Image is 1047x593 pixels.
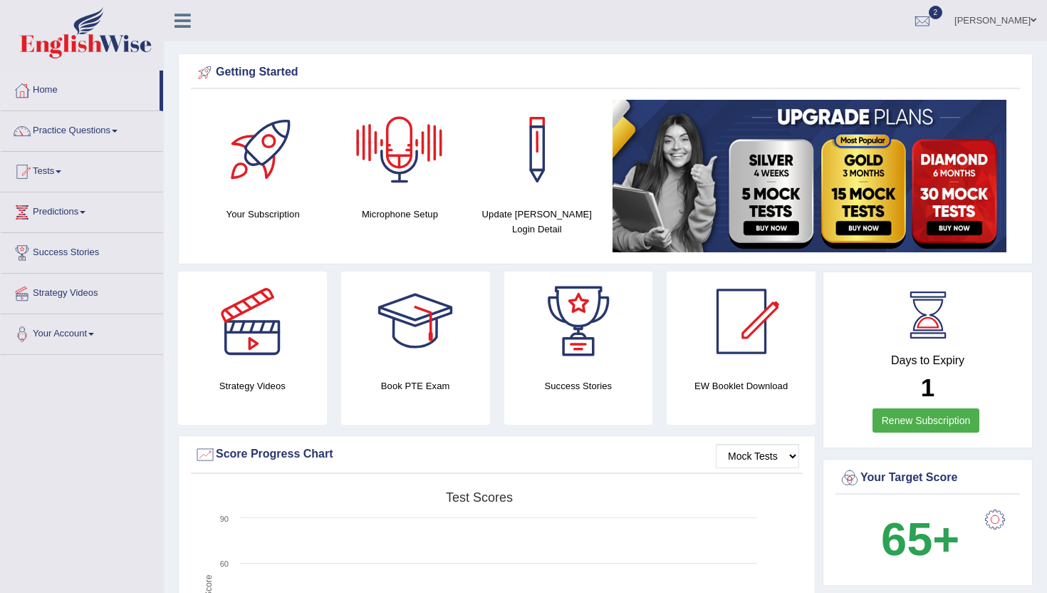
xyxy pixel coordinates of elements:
[872,408,980,433] a: Renew Subscription
[1,192,163,228] a: Predictions
[1,152,163,187] a: Tests
[504,378,653,393] h4: Success Stories
[194,62,1016,83] div: Getting Started
[194,444,799,465] div: Score Progress Chart
[929,6,943,19] span: 2
[1,71,160,106] a: Home
[839,468,1016,489] div: Your Target Score
[476,207,598,237] h4: Update [PERSON_NAME] Login Detail
[839,354,1016,367] h4: Days to Expiry
[220,515,229,523] text: 90
[341,378,490,393] h4: Book PTE Exam
[1,233,163,269] a: Success Stories
[667,378,816,393] h4: EW Booklet Download
[921,373,934,401] b: 1
[1,274,163,309] a: Strategy Videos
[446,490,513,505] tspan: Test scores
[613,100,1006,252] img: small5.jpg
[881,513,959,565] b: 65+
[178,378,327,393] h4: Strategy Videos
[220,560,229,568] text: 60
[202,207,324,222] h4: Your Subscription
[338,207,461,222] h4: Microphone Setup
[1,111,163,147] a: Practice Questions
[1,314,163,350] a: Your Account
